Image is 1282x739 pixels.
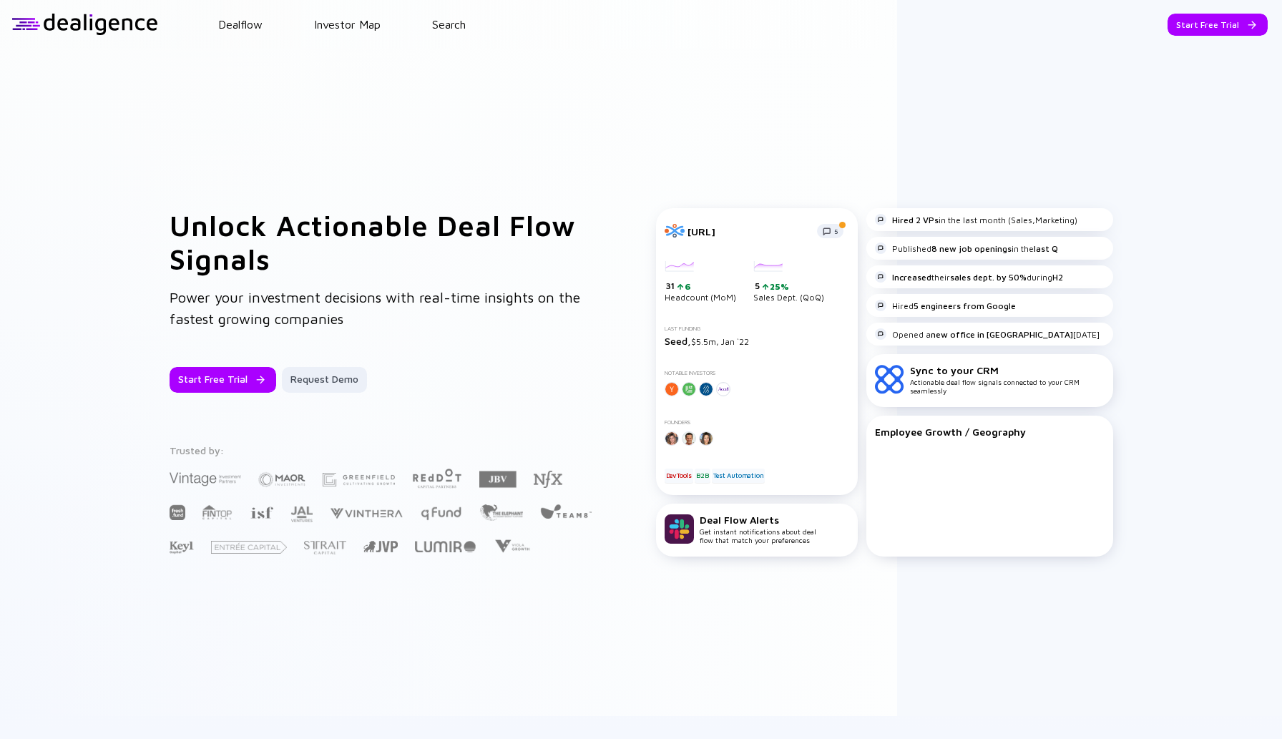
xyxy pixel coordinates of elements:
[170,541,194,554] img: Key1 Capital
[755,280,824,292] div: 5
[202,504,233,520] img: FINTOP Capital
[363,541,398,552] img: Jerusalem Venture Partners
[170,289,580,327] span: Power your investment decisions with real-time insights on the fastest growing companies
[700,514,816,526] div: Deal Flow Alerts
[314,18,381,31] a: Investor Map
[290,506,313,522] img: JAL Ventures
[875,214,1077,225] div: in the last month (Sales,Marketing)
[875,426,1105,438] div: Employee Growth / Geography
[665,419,849,426] div: Founders
[875,300,1016,311] div: Hired
[768,281,789,292] div: 25%
[211,541,287,554] img: Entrée Capital
[1168,14,1268,36] button: Start Free Trial
[875,328,1100,340] div: Opened a [DATE]
[479,504,523,521] img: The Elephant
[666,280,736,292] div: 31
[323,473,395,486] img: Greenfield Partners
[875,243,1058,254] div: Published in the
[534,471,562,488] img: NFX
[875,271,1063,283] div: their during
[892,215,939,225] strong: Hired 2 VPs
[665,335,849,347] div: $5.5m, Jan `22
[665,335,691,347] span: Seed,
[304,541,346,554] img: Strait Capital
[892,272,931,283] strong: Increased
[170,444,594,456] div: Trusted by:
[250,506,273,519] img: Israel Secondary Fund
[931,329,1073,340] strong: new office in [GEOGRAPHIC_DATA]
[665,261,736,303] div: Headcount (MoM)
[540,504,592,519] img: Team8
[695,469,710,483] div: B2B
[479,470,517,489] img: JBV Capital
[282,367,367,393] button: Request Demo
[170,208,599,275] h1: Unlock Actionable Deal Flow Signals
[170,367,276,393] button: Start Free Trial
[1034,243,1058,254] strong: last Q
[665,469,693,483] div: DevTools
[330,506,403,520] img: Vinthera
[914,300,1016,311] strong: 5 engineers from Google
[910,364,1105,376] div: Sync to your CRM
[950,272,1027,283] strong: sales dept. by 50%
[931,243,1012,254] strong: 8 new job openings
[712,469,765,483] div: Test Automation
[493,539,531,553] img: Viola Growth
[432,18,466,31] a: Search
[753,261,824,303] div: Sales Dept. (QoQ)
[258,468,305,491] img: Maor Investments
[665,370,849,376] div: Notable Investors
[683,281,691,292] div: 6
[910,364,1105,395] div: Actionable deal flow signals connected to your CRM seamlessly
[170,471,241,487] img: Vintage Investment Partners
[412,466,462,489] img: Red Dot Capital Partners
[688,225,808,238] div: [URL]
[420,504,462,522] img: Q Fund
[700,514,816,544] div: Get instant notifications about deal flow that match your preferences
[218,18,263,31] a: Dealflow
[415,541,476,552] img: Lumir Ventures
[1052,272,1063,283] strong: H2
[665,326,849,332] div: Last Funding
